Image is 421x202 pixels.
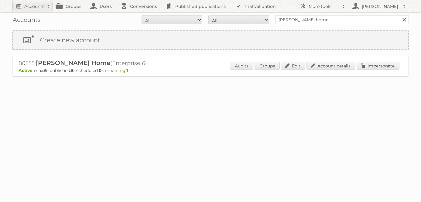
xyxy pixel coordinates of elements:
a: Audits [230,62,253,70]
h2: Accounts [24,3,44,9]
span: [PERSON_NAME] Home [36,59,110,67]
a: Account details [306,62,355,70]
strong: 0 [99,68,102,73]
strong: 1 [126,68,128,73]
a: Impersonate [357,62,399,70]
strong: 5 [71,68,74,73]
span: Active [19,68,34,73]
a: Groups [255,62,280,70]
h2: 80555: (Enterprise 6) [19,59,231,67]
span: remaining: [103,68,128,73]
p: max: - published: - scheduled: - [19,68,402,73]
h2: [PERSON_NAME] [360,3,400,9]
h2: More tools [309,3,339,9]
strong: 6 [44,68,47,73]
a: Create new account [13,31,408,49]
a: Edit [281,62,305,70]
